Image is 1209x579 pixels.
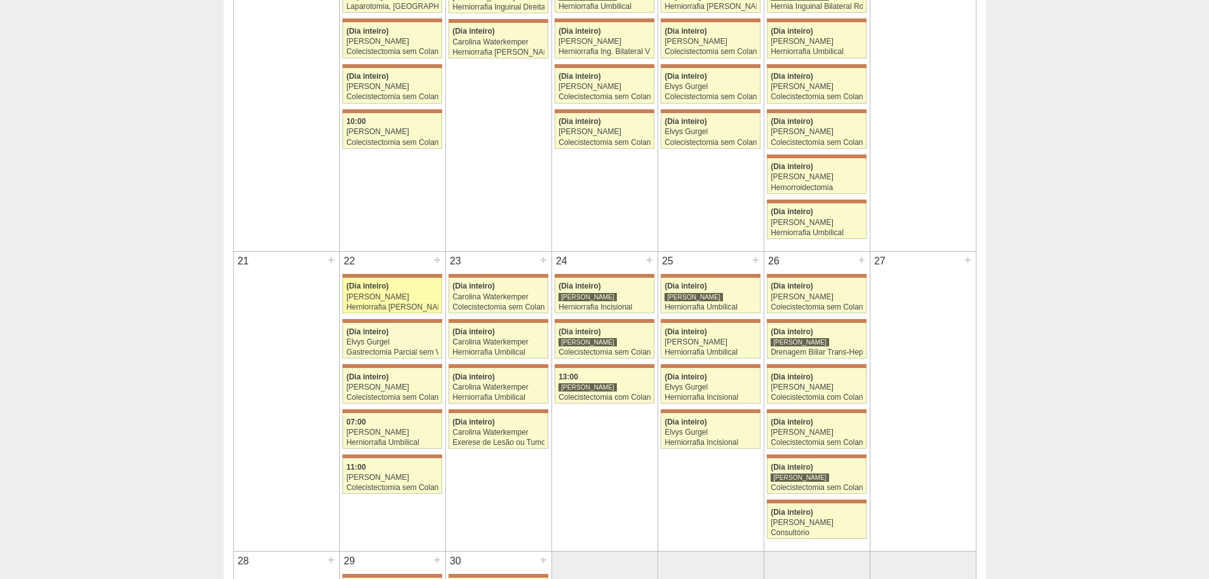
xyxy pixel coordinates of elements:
[452,303,544,311] div: Colecistectomia sem Colangiografia VL
[558,372,578,381] span: 13:00
[346,372,389,381] span: (Dia inteiro)
[665,393,757,402] div: Herniorrafia Incisional
[538,552,549,568] div: +
[767,18,866,22] div: Key: Maria Braido
[326,552,337,568] div: +
[771,83,863,91] div: [PERSON_NAME]
[346,117,366,126] span: 10:00
[558,128,651,136] div: [PERSON_NAME]
[449,19,548,23] div: Key: Maria Braido
[665,27,707,36] span: (Dia inteiro)
[665,372,707,381] span: (Dia inteiro)
[767,109,866,113] div: Key: Maria Braido
[771,383,863,392] div: [PERSON_NAME]
[661,22,760,58] a: (Dia inteiro) [PERSON_NAME] Colecistectomia sem Colangiografia VL
[558,139,651,147] div: Colecistectomia sem Colangiografia VL
[452,27,495,36] span: (Dia inteiro)
[661,274,760,278] div: Key: Maria Braido
[346,484,438,492] div: Colecistectomia sem Colangiografia VL
[346,338,438,346] div: Elvys Gurgel
[665,48,757,56] div: Colecistectomia sem Colangiografia VL
[326,252,337,268] div: +
[555,109,654,113] div: Key: Maria Braido
[449,368,548,404] a: (Dia inteiro) Carolina Waterkemper Herniorrafia Umbilical
[771,473,829,482] div: [PERSON_NAME]
[342,454,442,458] div: Key: Maria Braido
[661,278,760,313] a: (Dia inteiro) [PERSON_NAME] Herniorrafia Umbilical
[665,93,757,101] div: Colecistectomia sem Colangiografia VL
[452,327,495,336] span: (Dia inteiro)
[767,368,866,404] a: (Dia inteiro) [PERSON_NAME] Colecistectomia com Colangiografia VL
[771,439,863,447] div: Colecistectomia sem Colangiografia VL
[346,327,389,336] span: (Dia inteiro)
[771,27,813,36] span: (Dia inteiro)
[665,418,707,426] span: (Dia inteiro)
[771,207,813,216] span: (Dia inteiro)
[346,393,438,402] div: Colecistectomia sem Colangiografia VL
[346,473,438,482] div: [PERSON_NAME]
[432,552,443,568] div: +
[870,252,890,271] div: 27
[771,162,813,171] span: (Dia inteiro)
[555,368,654,404] a: 13:00 [PERSON_NAME] Colecistectomia com Colangiografia VL
[767,364,866,368] div: Key: Maria Braido
[661,319,760,323] div: Key: Maria Braido
[771,372,813,381] span: (Dia inteiro)
[552,252,572,271] div: 24
[767,409,866,413] div: Key: Maria Braido
[767,454,866,458] div: Key: Maria Braido
[342,319,442,323] div: Key: Maria Braido
[342,364,442,368] div: Key: Maria Braido
[767,154,866,158] div: Key: Maria Braido
[558,337,617,347] div: [PERSON_NAME]
[346,383,438,392] div: [PERSON_NAME]
[449,574,548,578] div: Key: Maria Braido
[771,3,863,11] div: Hernia Inguinal Bilateral Robótica
[342,409,442,413] div: Key: Maria Braido
[771,463,813,472] span: (Dia inteiro)
[449,274,548,278] div: Key: Maria Braido
[234,252,253,271] div: 21
[446,252,466,271] div: 23
[452,48,544,57] div: Herniorrafia [PERSON_NAME]
[449,23,548,58] a: (Dia inteiro) Carolina Waterkemper Herniorrafia [PERSON_NAME]
[452,418,495,426] span: (Dia inteiro)
[767,500,866,503] div: Key: Maria Braido
[771,173,863,181] div: [PERSON_NAME]
[661,368,760,404] a: (Dia inteiro) Elvys Gurgel Herniorrafia Incisional
[661,323,760,358] a: (Dia inteiro) [PERSON_NAME] Herniorrafia Umbilical
[555,278,654,313] a: (Dia inteiro) [PERSON_NAME] Herniorrafia Incisional
[771,428,863,437] div: [PERSON_NAME]
[555,364,654,368] div: Key: Maria Braido
[558,383,617,392] div: [PERSON_NAME]
[750,252,761,268] div: +
[767,503,866,539] a: (Dia inteiro) [PERSON_NAME] Consultório
[342,64,442,68] div: Key: Maria Braido
[538,252,549,268] div: +
[771,72,813,81] span: (Dia inteiro)
[771,529,863,537] div: Consultório
[771,327,813,336] span: (Dia inteiro)
[558,83,651,91] div: [PERSON_NAME]
[555,319,654,323] div: Key: Maria Braido
[449,409,548,413] div: Key: Maria Braido
[665,72,707,81] span: (Dia inteiro)
[665,338,757,346] div: [PERSON_NAME]
[767,68,866,104] a: (Dia inteiro) [PERSON_NAME] Colecistectomia sem Colangiografia VL
[346,463,366,472] span: 11:00
[764,252,784,271] div: 26
[346,439,438,447] div: Herniorrafia Umbilical
[665,303,757,311] div: Herniorrafia Umbilical
[771,508,813,517] span: (Dia inteiro)
[555,18,654,22] div: Key: Maria Braido
[449,319,548,323] div: Key: Maria Braido
[771,484,863,492] div: Colecistectomia sem Colangiografia VL
[346,418,366,426] span: 07:00
[558,37,651,46] div: [PERSON_NAME]
[346,303,438,311] div: Herniorrafia [PERSON_NAME]
[342,22,442,58] a: (Dia inteiro) [PERSON_NAME] Colecistectomia sem Colangiografia VL
[558,327,601,336] span: (Dia inteiro)
[665,117,707,126] span: (Dia inteiro)
[452,348,544,357] div: Herniorrafia Umbilical
[452,428,544,437] div: Carolina Waterkemper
